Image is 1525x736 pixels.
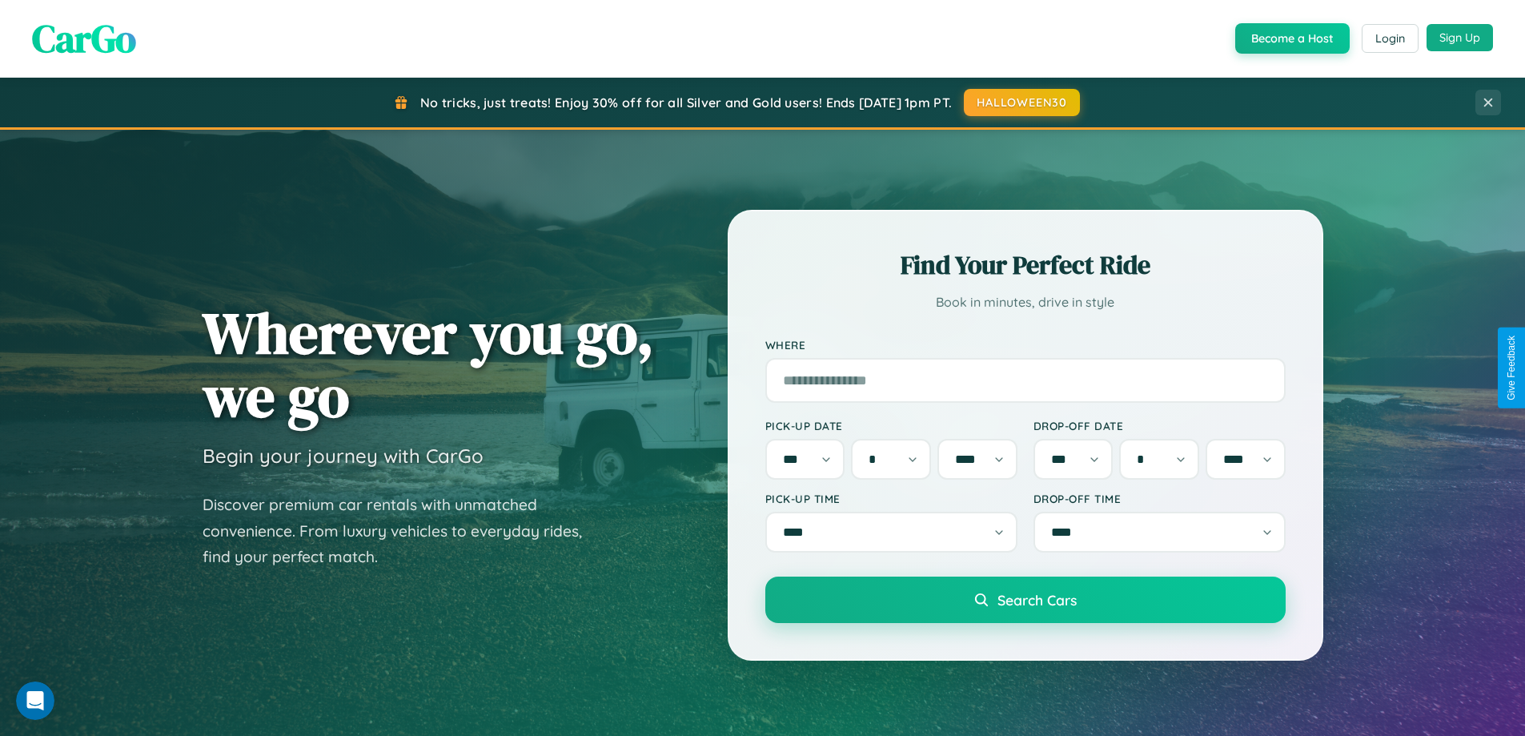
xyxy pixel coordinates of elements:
span: Search Cars [997,591,1077,609]
button: HALLOWEEN30 [964,89,1080,116]
div: Give Feedback [1506,336,1517,400]
span: CarGo [32,12,136,65]
iframe: Intercom live chat [16,682,54,720]
h1: Wherever you go, we go [203,301,654,428]
label: Pick-up Time [765,492,1017,505]
label: Drop-off Time [1033,492,1286,505]
span: No tricks, just treats! Enjoy 30% off for all Silver and Gold users! Ends [DATE] 1pm PT. [420,95,952,111]
p: Book in minutes, drive in style [765,291,1286,314]
button: Search Cars [765,577,1286,623]
label: Drop-off Date [1033,419,1286,432]
label: Where [765,338,1286,352]
h2: Find Your Perfect Ride [765,247,1286,283]
button: Sign Up [1427,24,1493,51]
label: Pick-up Date [765,419,1017,432]
p: Discover premium car rentals with unmatched convenience. From luxury vehicles to everyday rides, ... [203,492,603,570]
button: Login [1362,24,1419,53]
h3: Begin your journey with CarGo [203,444,484,468]
button: Become a Host [1235,23,1350,54]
